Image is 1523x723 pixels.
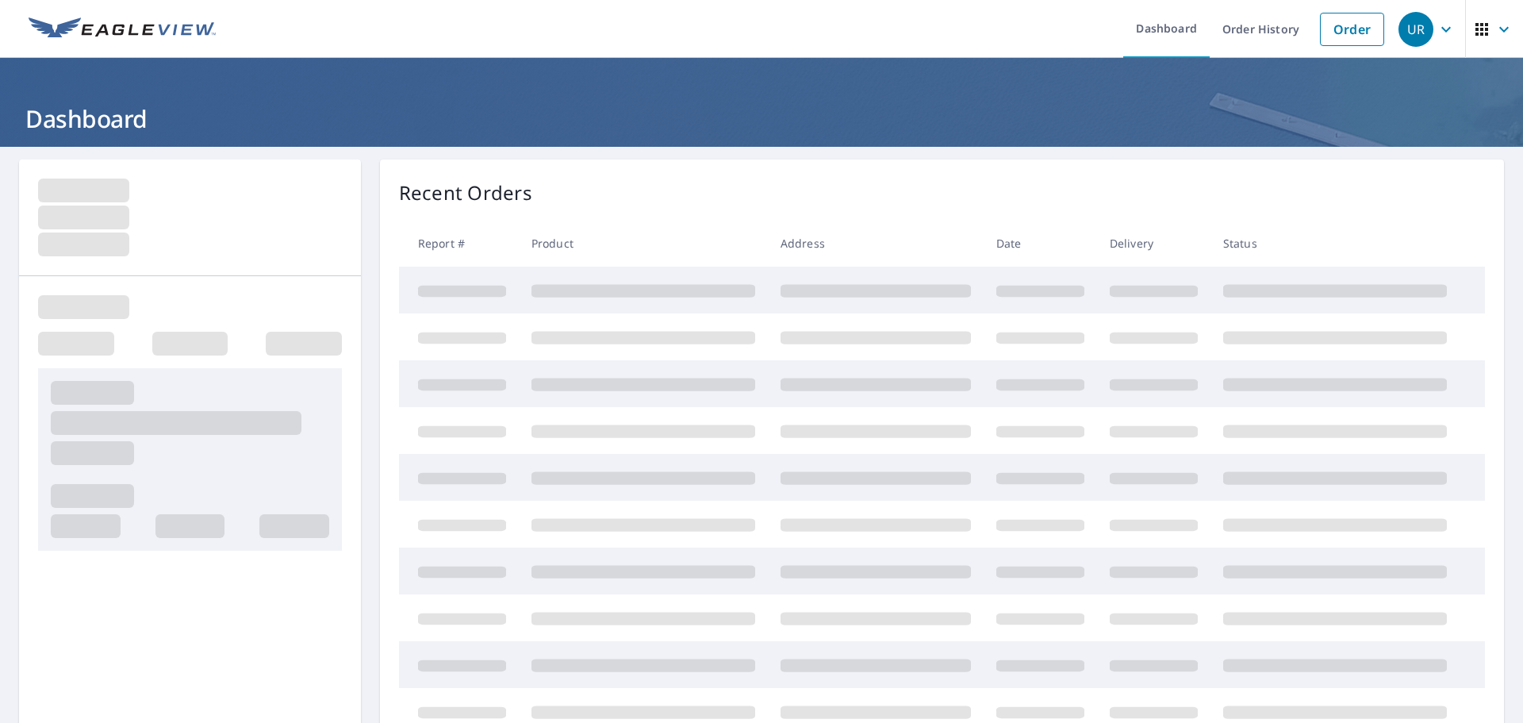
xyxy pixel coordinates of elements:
[399,179,532,207] p: Recent Orders
[29,17,216,41] img: EV Logo
[1097,220,1210,267] th: Delivery
[1210,220,1460,267] th: Status
[1320,13,1384,46] a: Order
[768,220,984,267] th: Address
[19,102,1504,135] h1: Dashboard
[519,220,768,267] th: Product
[984,220,1097,267] th: Date
[399,220,519,267] th: Report #
[1398,12,1433,47] div: UR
